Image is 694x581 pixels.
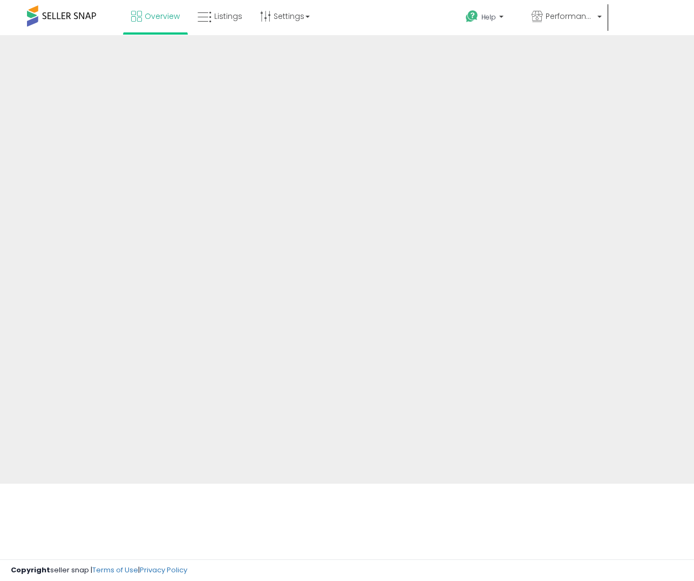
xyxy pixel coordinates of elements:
[457,2,522,35] a: Help
[546,11,594,22] span: Performance Central
[145,11,180,22] span: Overview
[465,10,479,23] i: Get Help
[214,11,242,22] span: Listings
[481,12,496,22] span: Help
